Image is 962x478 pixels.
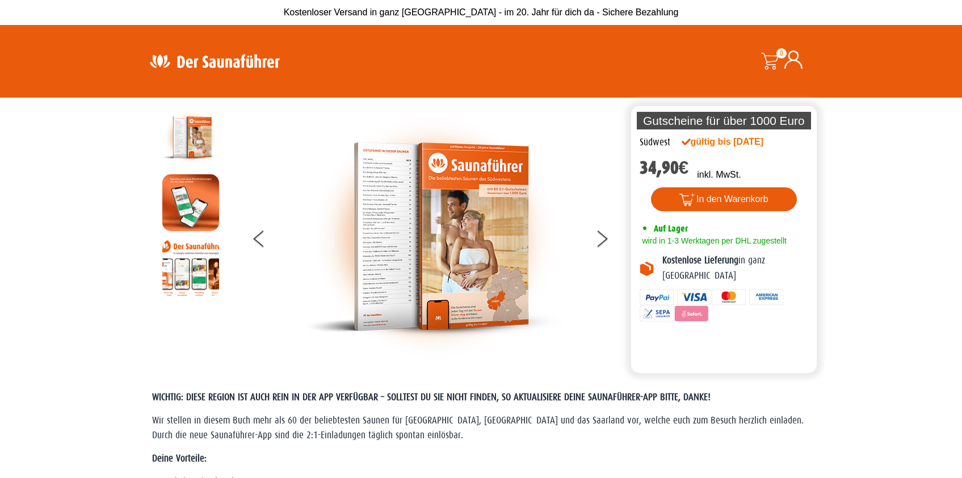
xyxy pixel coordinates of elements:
img: der-saunafuehrer-2025-suedwest [306,109,562,364]
span: Auf Lager [654,223,688,234]
p: inkl. MwSt. [697,168,741,182]
strong: Deine Vorteile: [152,453,207,464]
button: In den Warenkorb [651,187,797,211]
span: WICHTIG: DIESE REGION IST AUCH REIN IN DER APP VERFÜGBAR – SOLLTEST DU SIE NICHT FINDEN, SO AKTUA... [152,392,711,402]
span: 0 [776,48,787,58]
div: gültig bis [DATE] [682,135,788,149]
div: Südwest [640,135,670,150]
span: wird in 1-3 Werktagen per DHL zugestellt [640,236,787,245]
b: Kostenlose Lieferung [662,255,738,266]
img: Anleitung7tn [162,240,219,296]
p: in ganz [GEOGRAPHIC_DATA] [662,253,809,283]
p: Gutscheine für über 1000 Euro [637,112,812,129]
span: Wir stellen in diesem Buch mehr als 60 der beliebtesten Saunen für [GEOGRAPHIC_DATA], [GEOGRAPHIC... [152,415,804,441]
span: Kostenloser Versand in ganz [GEOGRAPHIC_DATA] - im 20. Jahr für dich da - Sichere Bezahlung [284,7,679,17]
img: MOCKUP-iPhone_regional [162,174,219,231]
img: der-saunafuehrer-2025-suedwest [162,109,219,166]
bdi: 34,90 [640,157,689,178]
span: € [679,157,689,178]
